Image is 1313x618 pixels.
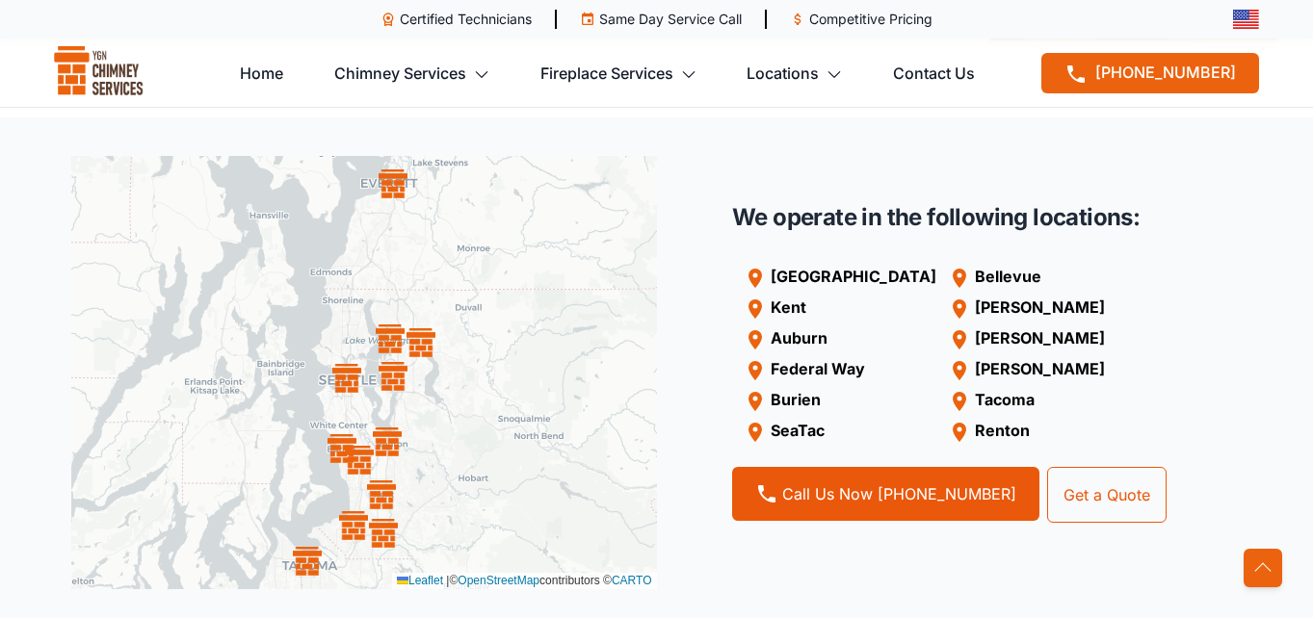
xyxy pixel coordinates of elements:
p: Auburn [771,326,936,349]
a: [PHONE_NUMBER] [1041,53,1259,93]
p: [GEOGRAPHIC_DATA] [771,265,936,288]
a: Burien [740,386,936,417]
a: OpenStreetMap [458,574,539,587]
a: Home [240,54,283,92]
a: SeaTac [740,417,936,448]
a: CARTO [612,574,652,587]
p: SeaTac [771,419,936,442]
p: [PERSON_NAME] [975,296,1105,319]
a: Fireplace Services [540,54,696,92]
img: Marker [332,364,361,393]
p: [PERSON_NAME] [975,357,1105,380]
a: [PERSON_NAME] [944,324,1105,355]
p: Tacoma [975,388,1105,411]
img: Marker [379,169,407,198]
p: Competitive Pricing [809,10,932,29]
a: Auburn [740,324,936,355]
img: Marker [367,480,396,509]
span: [PHONE_NUMBER] [1095,63,1236,82]
p: Kent [771,296,936,319]
img: Marker [373,427,402,456]
p: Renton [975,419,1105,442]
img: Marker [293,547,322,576]
p: Same Day Service Call [599,10,742,29]
a: Tacoma [944,386,1105,417]
a: Federal Way [740,355,936,386]
a: Leaflet [397,574,443,587]
a: Kent [740,294,936,324]
div: © contributors © [392,573,657,589]
h4: We operate in the following locations: [732,203,1167,232]
p: Federal Way [771,357,936,380]
a: Contact Us [893,54,975,92]
img: Marker [376,324,405,353]
span: | [446,574,449,587]
img: Marker [339,511,368,540]
img: Marker [369,519,398,548]
a: Chimney Services [334,54,489,92]
p: [PERSON_NAME] [975,326,1105,349]
p: Bellevue [975,265,1105,288]
img: Marker [379,362,407,391]
a: [PERSON_NAME] [944,355,1105,386]
img: Marker [328,434,356,463]
img: Marker [407,328,435,357]
p: Burien [771,388,936,411]
a: [GEOGRAPHIC_DATA] [740,263,936,294]
img: Marker [345,446,374,475]
a: [PERSON_NAME] [944,294,1105,324]
a: Get a Quote [1047,467,1167,523]
a: Locations [747,54,842,92]
a: Call Us Now [PHONE_NUMBER] [732,467,1039,521]
img: logo [54,46,144,100]
a: Bellevue [944,263,1105,294]
a: Renton [944,417,1105,448]
p: Certified Technicians [400,10,532,29]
